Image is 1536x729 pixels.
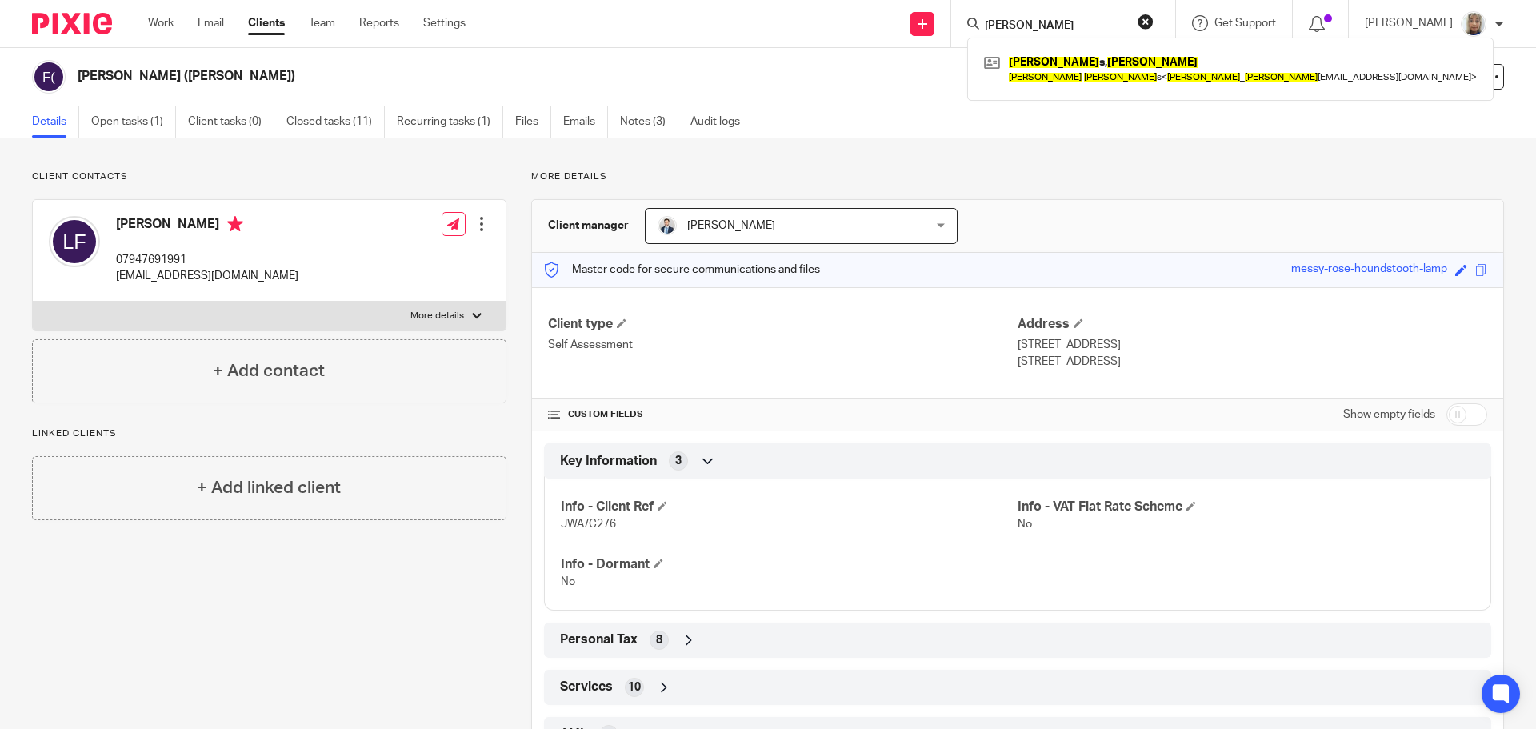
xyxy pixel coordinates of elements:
h4: Address [1018,316,1487,333]
i: Primary [227,216,243,232]
div: messy-rose-houndstooth-lamp [1291,261,1447,279]
h4: Info - Client Ref [561,499,1018,515]
label: Show empty fields [1343,407,1435,423]
a: Reports [359,15,399,31]
h4: Client type [548,316,1018,333]
img: svg%3E [49,216,100,267]
p: Client contacts [32,170,506,183]
a: Files [515,106,551,138]
p: [PERSON_NAME] [1365,15,1453,31]
a: Audit logs [690,106,752,138]
p: [STREET_ADDRESS] [1018,354,1487,370]
span: [PERSON_NAME] [687,220,775,231]
p: [STREET_ADDRESS] [1018,337,1487,353]
h4: + Add linked client [197,475,341,500]
a: Client tasks (0) [188,106,274,138]
a: Open tasks (1) [91,106,176,138]
a: Recurring tasks (1) [397,106,503,138]
img: svg%3E [32,60,66,94]
a: Emails [563,106,608,138]
span: No [561,576,575,587]
img: Pixie [32,13,112,34]
p: More details [531,170,1504,183]
a: Clients [248,15,285,31]
a: Team [309,15,335,31]
img: LinkedIn%20Profile.jpeg [658,216,677,235]
a: Settings [423,15,466,31]
h4: Info - Dormant [561,556,1018,573]
span: 8 [656,632,662,648]
span: 10 [628,679,641,695]
a: Notes (3) [620,106,678,138]
span: Personal Tax [560,631,638,648]
img: Sara%20Zdj%C4%99cie%20.jpg [1461,11,1486,37]
h4: CUSTOM FIELDS [548,408,1018,421]
p: [EMAIL_ADDRESS][DOMAIN_NAME] [116,268,298,284]
p: Self Assessment [548,337,1018,353]
a: Closed tasks (11) [286,106,385,138]
a: Work [148,15,174,31]
input: Search [983,19,1127,34]
span: JWA/C276 [561,519,616,530]
h3: Client manager [548,218,629,234]
button: Clear [1138,14,1154,30]
span: 3 [675,453,682,469]
a: Email [198,15,224,31]
p: More details [410,310,464,322]
p: 07947691991 [116,252,298,268]
span: Services [560,679,613,695]
span: No [1018,519,1032,530]
h4: + Add contact [213,358,325,383]
h4: Info - VAT Flat Rate Scheme [1018,499,1474,515]
a: Details [32,106,79,138]
p: Linked clients [32,427,506,440]
span: Get Support [1214,18,1276,29]
span: Key Information [560,453,657,470]
h2: [PERSON_NAME] ([PERSON_NAME]) [78,68,1045,85]
h4: [PERSON_NAME] [116,216,298,236]
p: Master code for secure communications and files [544,262,820,278]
